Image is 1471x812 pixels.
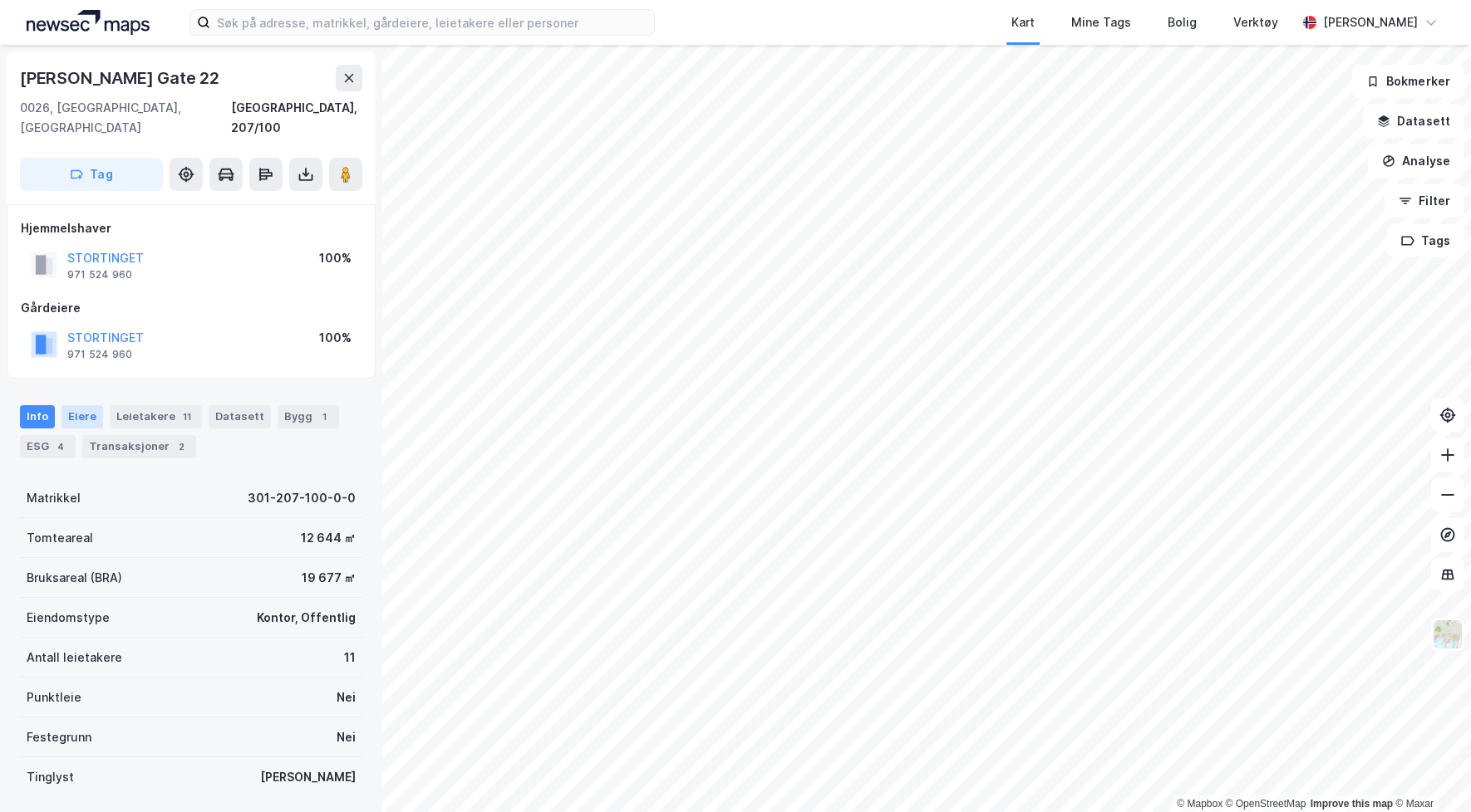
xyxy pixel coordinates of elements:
[231,98,362,138] div: [GEOGRAPHIC_DATA], 207/100
[21,218,362,238] div: Hjemmelshaver
[1323,12,1418,32] div: [PERSON_NAME]
[27,727,91,747] div: Festegrunn
[1385,184,1464,218] button: Filter
[27,648,122,668] div: Antall leietakere
[27,767,74,787] div: Tinglyst
[337,727,356,747] div: Nei
[1388,732,1471,812] iframe: Chat Widget
[1177,798,1223,810] a: Mapbox
[20,65,223,91] div: [PERSON_NAME] Gate 22
[1226,798,1306,810] a: OpenStreetMap
[302,568,356,588] div: 19 677 ㎡
[1352,65,1464,98] button: Bokmerker
[20,158,163,191] button: Tag
[344,648,356,668] div: 11
[27,488,81,508] div: Matrikkel
[210,10,654,35] input: Søk på adresse, matrikkel, gårdeiere, leietakere eller personer
[110,405,202,428] div: Leietakere
[257,608,356,628] div: Kontor, Offentlig
[1168,12,1197,32] div: Bolig
[67,348,132,361] div: 971 524 960
[179,408,195,425] div: 11
[209,405,271,428] div: Datasett
[21,298,362,318] div: Gårdeiere
[27,687,81,707] div: Punktleie
[27,568,122,588] div: Bruksareal (BRA)
[82,435,196,458] div: Transaksjoner
[278,405,339,428] div: Bygg
[1388,732,1471,812] div: Kontrollprogram for chat
[1311,798,1393,810] a: Improve this map
[1368,144,1464,178] button: Analyse
[27,528,93,548] div: Tomteareal
[61,405,103,428] div: Eiere
[1387,224,1464,257] button: Tags
[337,687,356,707] div: Nei
[173,438,189,455] div: 2
[316,408,332,425] div: 1
[52,438,69,455] div: 4
[27,10,150,35] img: logo.a4113a55bc3d86da70a041830d287a7e.svg
[20,98,231,138] div: 0026, [GEOGRAPHIC_DATA], [GEOGRAPHIC_DATA]
[1363,105,1464,138] button: Datasett
[319,328,352,348] div: 100%
[1071,12,1131,32] div: Mine Tags
[248,488,356,508] div: 301-207-100-0-0
[1011,12,1035,32] div: Kart
[20,435,76,458] div: ESG
[20,405,55,428] div: Info
[67,268,132,281] div: 971 524 960
[319,248,352,268] div: 100%
[27,608,110,628] div: Eiendomstype
[1233,12,1278,32] div: Verktøy
[260,767,356,787] div: [PERSON_NAME]
[301,528,356,548] div: 12 644 ㎡
[1432,619,1464,650] img: Z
